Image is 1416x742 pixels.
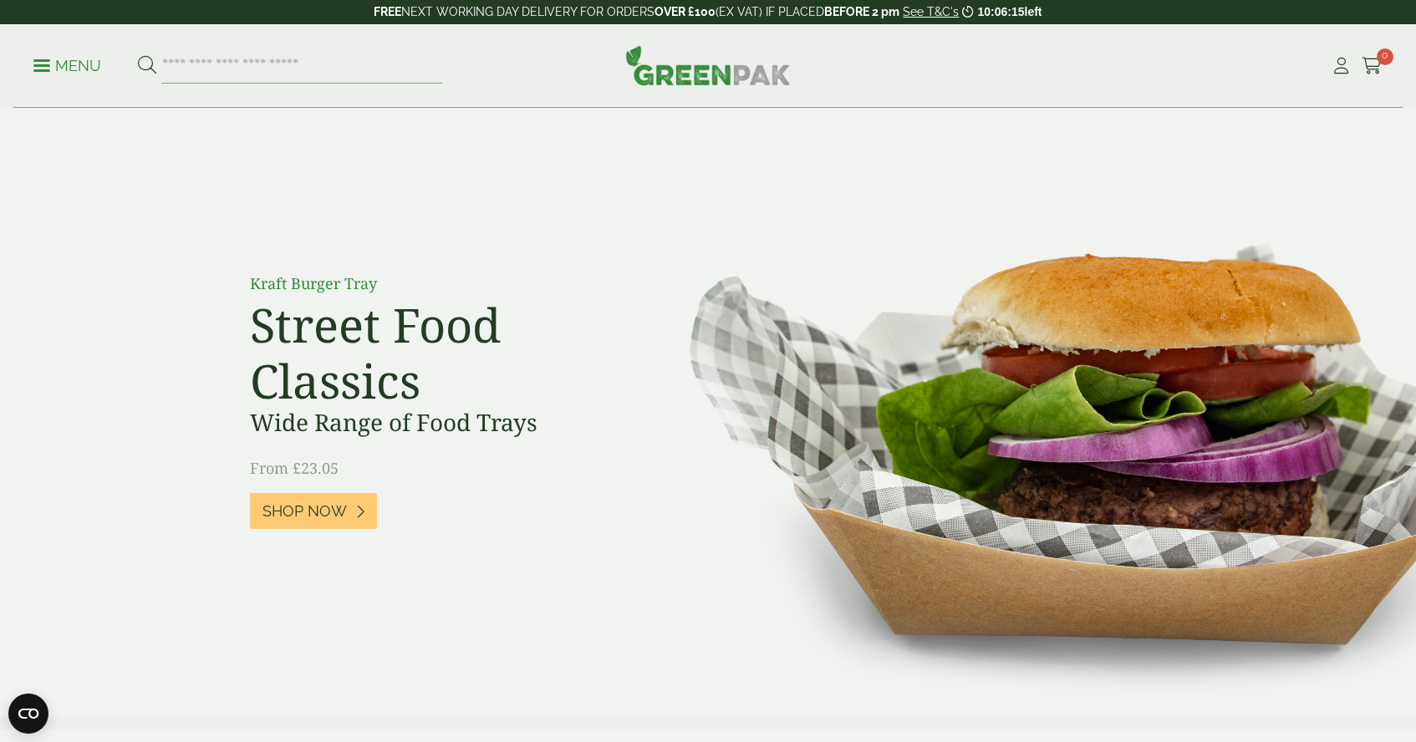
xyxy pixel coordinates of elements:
[1362,53,1383,79] a: 0
[262,502,347,521] span: Shop Now
[33,56,101,73] a: Menu
[1025,5,1042,18] span: left
[250,458,339,478] span: From £23.05
[1331,58,1352,74] i: My Account
[977,5,1024,18] span: 10:06:15
[8,694,48,734] button: Open CMP widget
[374,5,401,18] strong: FREE
[625,45,791,85] img: GreenPak Supplies
[637,109,1416,716] img: Street Food Classics
[250,409,626,437] h3: Wide Range of Food Trays
[824,5,899,18] strong: BEFORE 2 pm
[250,272,626,295] p: Kraft Burger Tray
[33,56,101,76] p: Menu
[1362,58,1383,74] i: Cart
[250,493,377,529] a: Shop Now
[655,5,716,18] strong: OVER £100
[250,297,626,409] h2: Street Food Classics
[903,5,959,18] a: See T&C's
[1377,48,1393,65] span: 0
